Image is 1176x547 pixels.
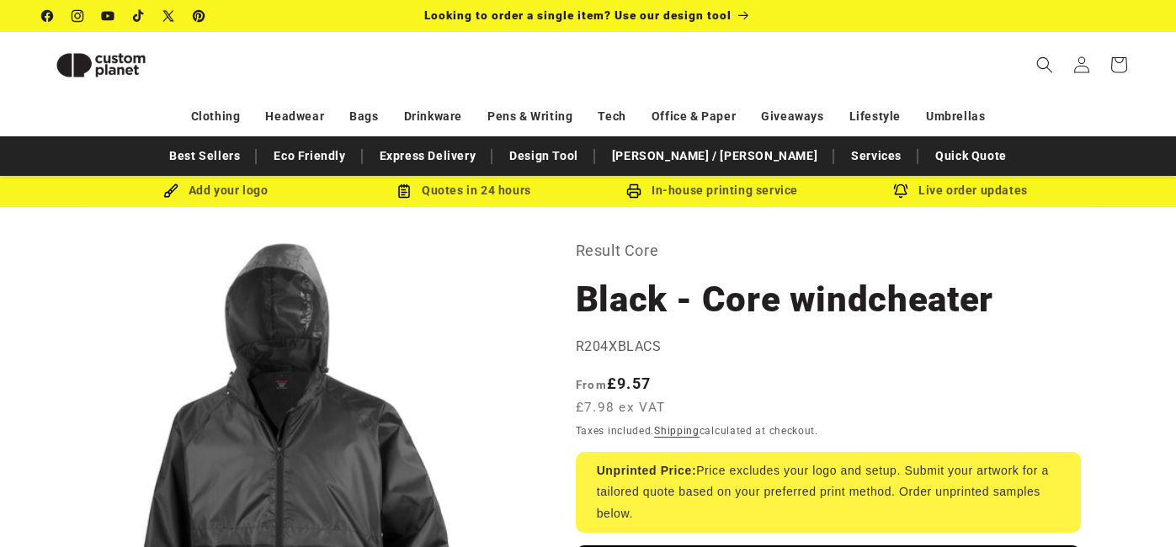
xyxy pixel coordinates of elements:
[598,102,625,131] a: Tech
[404,102,462,131] a: Drinkware
[92,180,340,201] div: Add your logo
[576,452,1081,533] div: Price excludes your logo and setup. Submit your artwork for a tailored quote based on your prefer...
[396,183,412,199] img: Order Updates Icon
[161,141,248,171] a: Best Sellers
[576,374,652,392] strong: £9.57
[487,102,572,131] a: Pens & Writing
[191,102,241,131] a: Clothing
[1026,46,1063,83] summary: Search
[1092,466,1176,547] iframe: Chat Widget
[926,102,985,131] a: Umbrellas
[265,102,324,131] a: Headwear
[597,464,697,477] strong: Unprinted Price:
[849,102,901,131] a: Lifestyle
[163,183,178,199] img: Brush Icon
[588,180,837,201] div: In-house printing service
[843,141,910,171] a: Services
[761,102,823,131] a: Giveaways
[371,141,485,171] a: Express Delivery
[576,338,662,354] span: R204XBLACS
[652,102,736,131] a: Office & Paper
[893,183,908,199] img: Order updates
[501,141,587,171] a: Design Tool
[576,237,1081,264] p: Result Core
[576,378,607,391] span: From
[36,32,217,98] a: Custom Planet
[837,180,1085,201] div: Live order updates
[654,425,700,437] a: Shipping
[604,141,826,171] a: [PERSON_NAME] / [PERSON_NAME]
[42,39,160,92] img: Custom Planet
[576,277,1081,322] h1: Black - Core windcheater
[576,422,1081,439] div: Taxes included. calculated at checkout.
[424,8,732,22] span: Looking to order a single item? Use our design tool
[265,141,354,171] a: Eco Friendly
[349,102,378,131] a: Bags
[626,183,641,199] img: In-house printing
[576,398,666,417] span: £7.98 ex VAT
[340,180,588,201] div: Quotes in 24 hours
[927,141,1015,171] a: Quick Quote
